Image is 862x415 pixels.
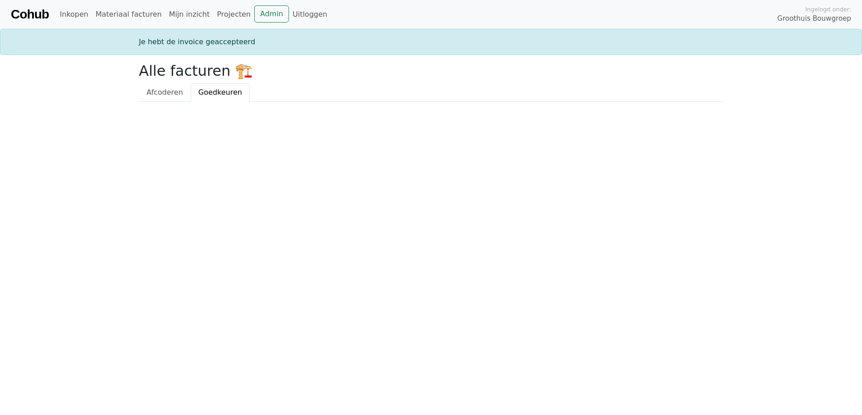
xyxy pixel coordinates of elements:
[139,83,191,102] a: Afcoderen
[213,5,254,23] a: Projecten
[191,83,250,102] a: Goedkeuren
[133,37,729,47] div: Je hebt de invoice geaccepteerd
[165,5,214,23] a: Mijn inzicht
[198,88,242,97] span: Goedkeuren
[289,5,331,23] a: Uitloggen
[56,5,92,23] a: Inkopen
[139,62,723,79] h2: Alle facturen 🏗️
[805,5,851,14] span: Ingelogd onder:
[254,5,289,23] a: Admin
[92,5,165,23] a: Materiaal facturen
[777,14,851,24] span: Groothuis Bouwgroep
[11,4,49,25] a: Cohub
[147,88,183,97] span: Afcoderen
